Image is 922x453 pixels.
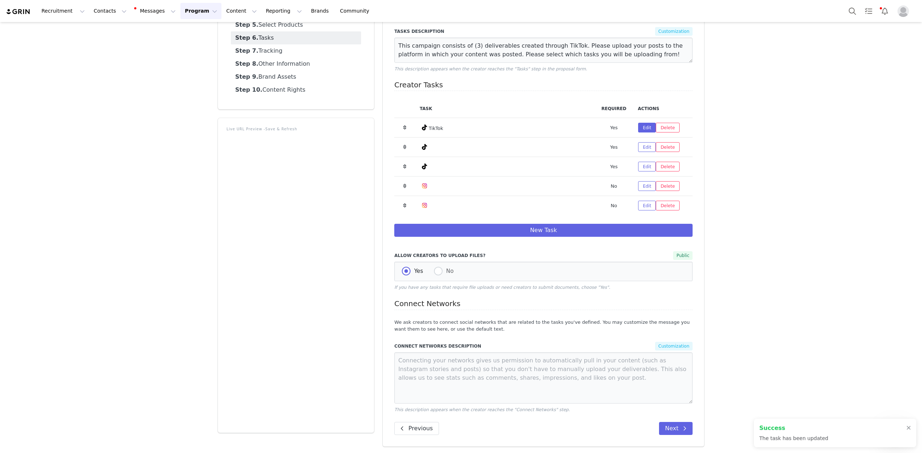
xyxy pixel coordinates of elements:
strong: Step 9. [235,73,258,80]
span: Yes [410,268,423,274]
p: We ask creators to connect social networks that are related to the tasks you've defined. You may ... [394,319,693,333]
p: The task has been updated [759,435,828,442]
span: Public [673,251,693,260]
button: Content [222,3,261,19]
button: Delete [656,142,679,152]
button: Delete [656,201,679,210]
span: No [443,268,454,274]
button: Delete [656,123,679,132]
strong: Step 5. [235,21,258,28]
p: This description appears when the creator reaches the "Connect Networks" step. [394,406,693,413]
h2: Success [759,424,828,432]
a: Select Products [231,18,361,31]
button: Delete [656,181,679,191]
span: Customization [655,27,693,36]
th: Task [416,100,594,118]
strong: Step 10. [235,86,262,93]
th: Actions [633,100,693,118]
a: Brand Assets [231,70,361,83]
a: Other Information [231,57,361,70]
label: Connect Networks Description [394,343,543,349]
strong: Step 7. [235,47,258,54]
img: instagram.svg [422,183,427,189]
label: Tasks Description [394,28,543,35]
span: No [611,203,617,208]
label: Allow Creators to Upload Files? [394,252,552,259]
button: Contacts [89,3,131,19]
img: instagram.svg [422,202,427,208]
th: Required [594,100,634,118]
a: Community [336,3,377,19]
button: Previous [394,422,439,435]
button: Edit [638,123,656,132]
a: Tasks [861,3,877,19]
span: No [611,183,617,189]
a: Tracking [231,44,361,57]
strong: Step 8. [235,60,258,67]
button: Search [844,3,860,19]
span: Yes [610,125,618,130]
p: Live URL Preview - [227,127,365,132]
img: grin logo [6,8,31,15]
button: Delete [656,162,679,171]
p: This description appears when the creator reaches the "Tasks" step in the proposal form. [394,66,693,72]
h4: Creator Tasks [394,81,693,89]
img: placeholder-profile.jpg [897,5,909,17]
a: Tasks [231,31,361,44]
button: Program [180,3,221,19]
button: Next [659,422,693,435]
span: Yes [610,164,618,169]
p: If you have any tasks that require file uploads or need creators to submit documents, choose "Yes". [394,284,693,291]
button: Profile [893,5,916,17]
button: Reporting [262,3,306,19]
span: Yes [610,144,618,150]
a: Content Rights [231,83,361,96]
button: Edit [638,201,656,210]
span: Customization [655,342,693,350]
button: Edit [638,162,656,171]
button: Edit [638,181,656,191]
button: Messages [131,3,180,19]
a: Brands [307,3,335,19]
h4: Connect Networks [394,300,693,308]
button: Notifications [877,3,893,19]
button: New Task [394,224,693,237]
span: TikTok [429,126,443,131]
strong: Step 6. [235,34,258,41]
a: Save & Refresh [265,127,297,131]
button: Recruitment [37,3,89,19]
button: Edit [638,142,656,152]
